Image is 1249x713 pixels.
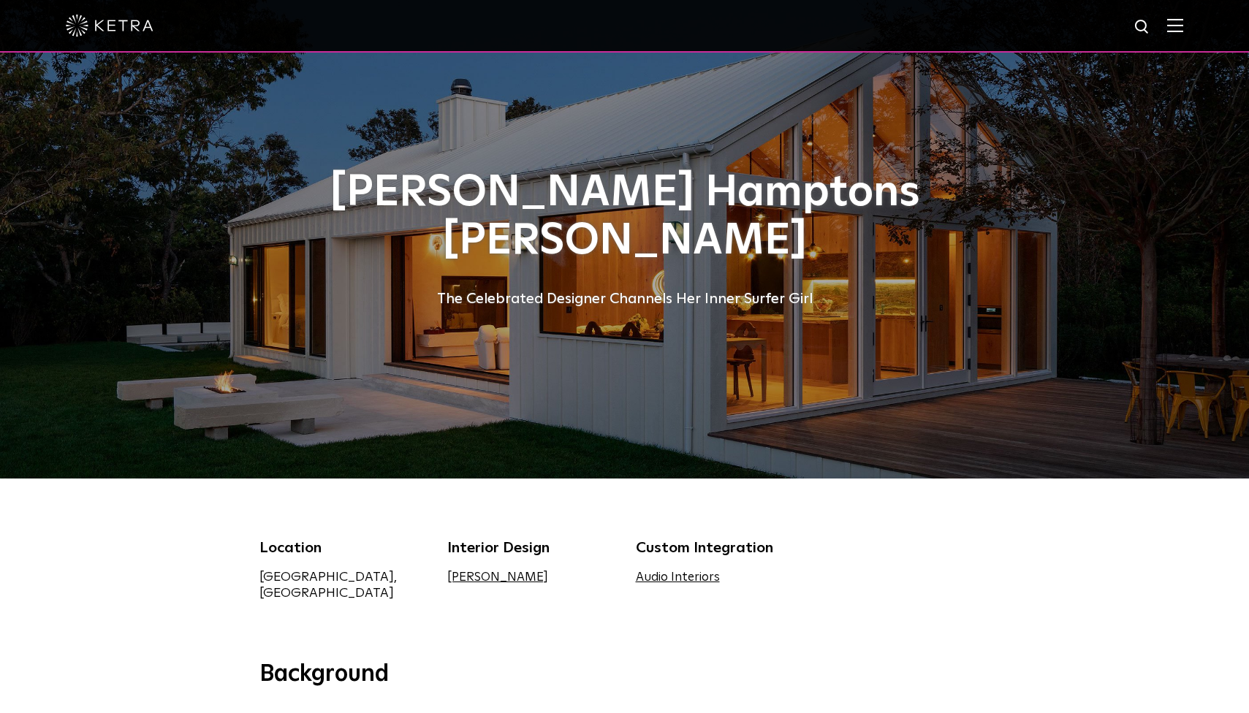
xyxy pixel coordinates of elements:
[259,169,990,265] h1: [PERSON_NAME] Hamptons [PERSON_NAME]
[636,537,802,559] div: Custom Integration
[259,287,990,310] div: The Celebrated Designer Channels Her Inner Surfer Girl
[259,537,426,559] div: Location
[447,537,614,559] div: Interior Design
[1167,18,1183,32] img: Hamburger%20Nav.svg
[636,571,720,584] a: Audio Interiors
[259,569,426,601] div: [GEOGRAPHIC_DATA], [GEOGRAPHIC_DATA]
[66,15,153,37] img: ketra-logo-2019-white
[259,660,990,690] h3: Background
[1134,18,1152,37] img: search icon
[447,571,548,584] a: [PERSON_NAME]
